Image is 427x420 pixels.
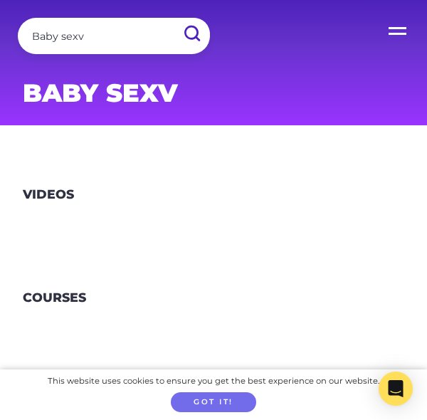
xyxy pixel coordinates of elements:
[18,18,210,54] input: Search ParentTV
[173,18,210,50] input: Submit
[171,392,256,413] button: Got it!
[23,290,86,305] h3: Courses
[48,374,379,389] div: This website uses cookies to ensure you get the best experience on our website.
[23,82,404,105] h1: Baby sexv
[379,372,413,406] div: Open Intercom Messenger
[23,187,74,201] h3: Videos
